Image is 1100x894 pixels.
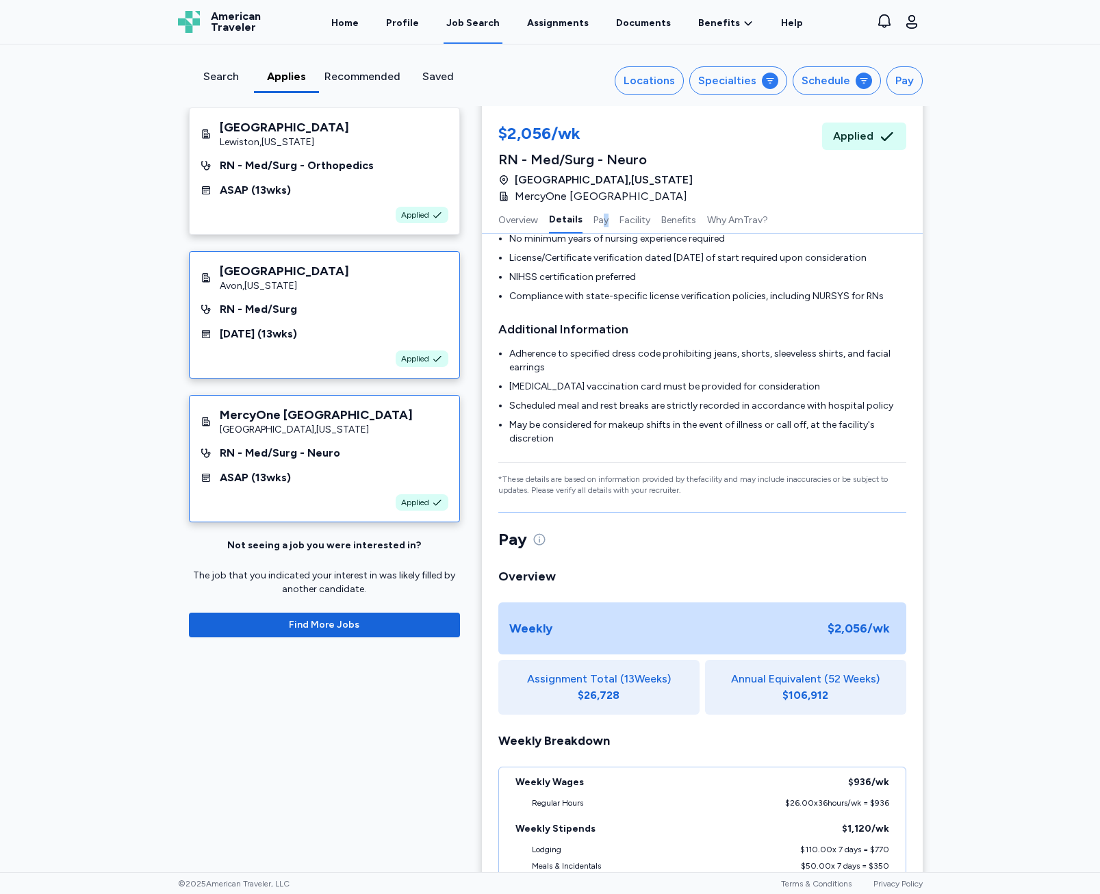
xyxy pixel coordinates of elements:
div: [GEOGRAPHIC_DATA] [220,119,349,136]
span: (52 Weeks) [824,671,880,687]
span: Assignment Total [527,671,617,687]
span: ( 13 Weeks) [620,671,671,687]
span: Applied [401,353,429,364]
span: Annual Equivalent [731,671,821,687]
div: [GEOGRAPHIC_DATA] [220,263,349,279]
button: Find More Jobs [189,613,460,637]
button: Pay [886,66,923,95]
div: Applies [259,68,314,85]
div: Schedule [802,73,850,89]
div: Regular Hours [532,797,583,808]
span: MercyOne [GEOGRAPHIC_DATA] [515,188,687,205]
div: RN - Med/Surg [220,301,297,318]
span: Applied [401,209,429,220]
div: Weekly [509,619,552,638]
li: Adherence to specified dress code prohibiting jeans, shorts, sleeveless shirts, and facial earrings [509,347,906,374]
button: Pay [593,205,609,233]
div: $50.00 x 7 days = $350 [801,860,889,871]
span: American Traveler [211,11,261,33]
div: Weekly Breakdown [498,731,906,750]
div: Locations [624,73,675,89]
span: Pay [498,528,527,550]
div: [GEOGRAPHIC_DATA] , [US_STATE] [220,423,413,437]
li: License/Certificate verification dated [DATE] of start required upon consideration [509,251,906,265]
div: MercyOne [GEOGRAPHIC_DATA] [220,407,413,423]
div: $26,728 [578,687,619,704]
div: Not seeing a job you were interested in? [227,539,421,552]
button: Overview [498,205,538,233]
button: Details [549,205,583,233]
span: Benefits [698,16,740,30]
span: [GEOGRAPHIC_DATA] , [US_STATE] [515,172,693,188]
div: Lewiston , [US_STATE] [220,136,349,149]
div: $26.00 x 36 hours/wk = $936 [785,797,889,808]
a: Job Search [444,1,502,44]
div: $2,056 /wk [822,613,895,643]
li: NIHSS certification preferred [509,270,906,284]
button: Benefits [661,205,696,233]
div: Search [194,68,248,85]
div: $936 /wk [848,776,889,789]
li: Compliance with state-specific license verification policies, including NURSYS for RNs [509,290,906,303]
button: Schedule [793,66,881,95]
li: May be considered for makeup shifts in the event of illness or call off, at the facility's discre... [509,418,906,446]
li: [MEDICAL_DATA] vaccination card must be provided for consideration [509,380,906,394]
div: Recommended [324,68,400,85]
span: Applied [833,128,873,144]
div: ASAP ( 13 wks) [220,182,291,199]
div: $2,056/wk [498,123,695,147]
button: Why AmTrav? [707,205,768,233]
div: Overview [498,567,906,586]
div: Job Search [446,16,500,30]
div: Avon , [US_STATE] [220,279,349,293]
span: Find More Jobs [289,618,359,632]
span: © 2025 American Traveler, LLC [178,878,290,889]
a: Terms & Conditions [781,879,852,889]
div: $110.00 x 7 days = $770 [800,844,889,855]
div: Pay [895,73,914,89]
div: RN - Med/Surg - Neuro [498,150,695,169]
h3: Additional Information [498,320,906,339]
img: Logo [178,11,200,33]
a: Privacy Policy [873,879,923,889]
div: Lodging [532,844,561,855]
div: Saved [411,68,465,85]
a: Benefits [698,16,754,30]
button: Facility [619,205,650,233]
li: No minimum years of nursing experience required [509,232,906,246]
div: The job that you indicated your interest in was likely filled by another candidate. [189,569,460,596]
button: Locations [615,66,684,95]
p: *These details are based on information provided by the facility and may include inaccuracies or ... [498,474,906,496]
div: Weekly Stipends [515,822,596,836]
div: [DATE] ( 13 wks) [220,326,297,342]
div: Weekly Wages [515,776,584,789]
div: RN - Med/Surg - Orthopedics [220,157,374,174]
li: Scheduled meal and rest breaks are strictly recorded in accordance with hospital policy [509,399,906,413]
div: Meals & Incidentals [532,860,601,871]
div: Specialties [698,73,756,89]
div: ASAP ( 13 wks) [220,470,291,486]
button: Specialties [689,66,787,95]
span: Applied [401,497,429,508]
div: RN - Med/Surg - Neuro [220,445,340,461]
div: $1,120 /wk [842,822,889,836]
div: $106,912 [782,687,828,704]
